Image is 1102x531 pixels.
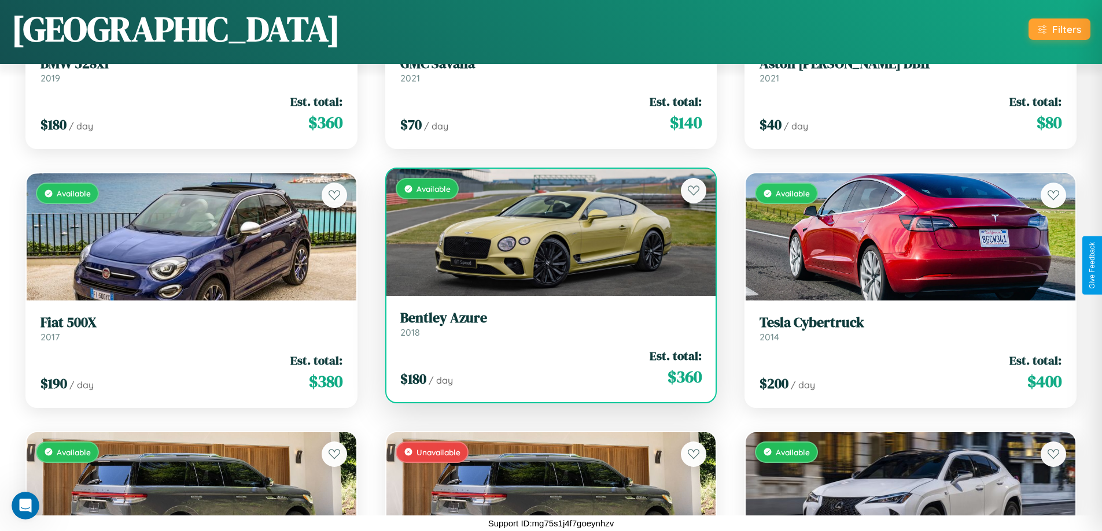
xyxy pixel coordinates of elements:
[650,347,702,364] span: Est. total:
[1052,23,1081,35] div: Filters
[40,374,67,393] span: $ 190
[776,188,810,198] span: Available
[40,72,60,84] span: 2019
[784,120,808,132] span: / day
[40,331,60,343] span: 2017
[69,379,94,391] span: / day
[1037,111,1062,134] span: $ 80
[670,111,702,134] span: $ 140
[429,374,453,386] span: / day
[308,111,342,134] span: $ 360
[650,93,702,110] span: Est. total:
[400,55,702,84] a: GMC Savana2021
[309,370,342,393] span: $ 380
[1029,18,1090,40] button: Filters
[12,5,340,53] h1: [GEOGRAPHIC_DATA]
[760,331,779,343] span: 2014
[400,115,422,134] span: $ 70
[760,55,1062,72] h3: Aston [PERSON_NAME] DB11
[69,120,93,132] span: / day
[40,314,342,331] h3: Fiat 500X
[1009,352,1062,369] span: Est. total:
[57,188,91,198] span: Available
[290,352,342,369] span: Est. total:
[791,379,815,391] span: / day
[668,365,702,388] span: $ 360
[400,310,702,338] a: Bentley Azure2018
[400,55,702,72] h3: GMC Savana
[40,55,342,84] a: BMW 528xi2019
[1027,370,1062,393] span: $ 400
[400,310,702,326] h3: Bentley Azure
[40,314,342,343] a: Fiat 500X2017
[776,447,810,457] span: Available
[1009,93,1062,110] span: Est. total:
[417,184,451,194] span: Available
[1088,242,1096,289] div: Give Feedback
[760,115,782,134] span: $ 40
[12,492,39,519] iframe: Intercom live chat
[400,369,426,388] span: $ 180
[760,55,1062,84] a: Aston [PERSON_NAME] DB112021
[57,447,91,457] span: Available
[290,93,342,110] span: Est. total:
[760,314,1062,343] a: Tesla Cybertruck2014
[760,374,788,393] span: $ 200
[760,314,1062,331] h3: Tesla Cybertruck
[424,120,448,132] span: / day
[488,515,614,531] p: Support ID: mg75s1j4f7goeynhzv
[400,326,420,338] span: 2018
[760,72,779,84] span: 2021
[417,447,460,457] span: Unavailable
[400,72,420,84] span: 2021
[40,115,67,134] span: $ 180
[40,55,342,72] h3: BMW 528xi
